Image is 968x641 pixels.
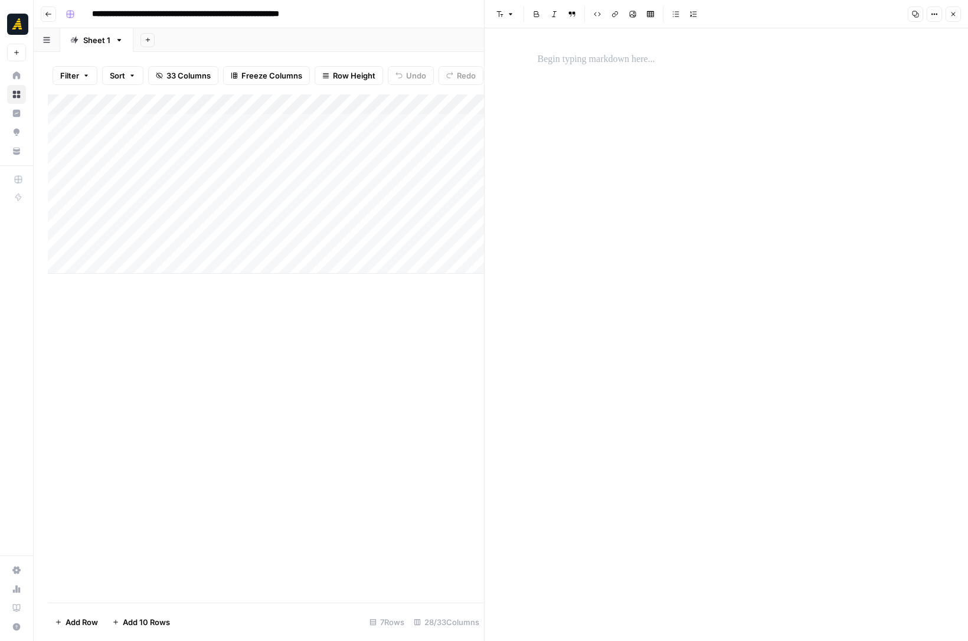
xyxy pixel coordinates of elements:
span: Redo [457,70,476,81]
div: 7 Rows [365,613,409,632]
a: Home [7,66,26,85]
img: Marketers in Demand Logo [7,14,28,35]
button: Add 10 Rows [105,613,177,632]
a: Sheet 1 [60,28,133,52]
button: Redo [439,66,483,85]
div: 28/33 Columns [409,613,484,632]
span: Add Row [66,616,98,628]
span: Undo [406,70,426,81]
div: Sheet 1 [83,34,110,46]
button: Workspace: Marketers in Demand [7,9,26,39]
button: Freeze Columns [223,66,310,85]
a: Opportunities [7,123,26,142]
button: Undo [388,66,434,85]
button: Row Height [315,66,383,85]
span: Sort [110,70,125,81]
a: Browse [7,85,26,104]
button: Add Row [48,613,105,632]
a: Insights [7,104,26,123]
span: 33 Columns [166,70,211,81]
button: 33 Columns [148,66,218,85]
button: Sort [102,66,143,85]
a: Learning Hub [7,599,26,617]
span: Freeze Columns [241,70,302,81]
button: Filter [53,66,97,85]
button: Help + Support [7,617,26,636]
span: Row Height [333,70,375,81]
span: Add 10 Rows [123,616,170,628]
a: Your Data [7,142,26,161]
a: Usage [7,580,26,599]
a: Settings [7,561,26,580]
span: Filter [60,70,79,81]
